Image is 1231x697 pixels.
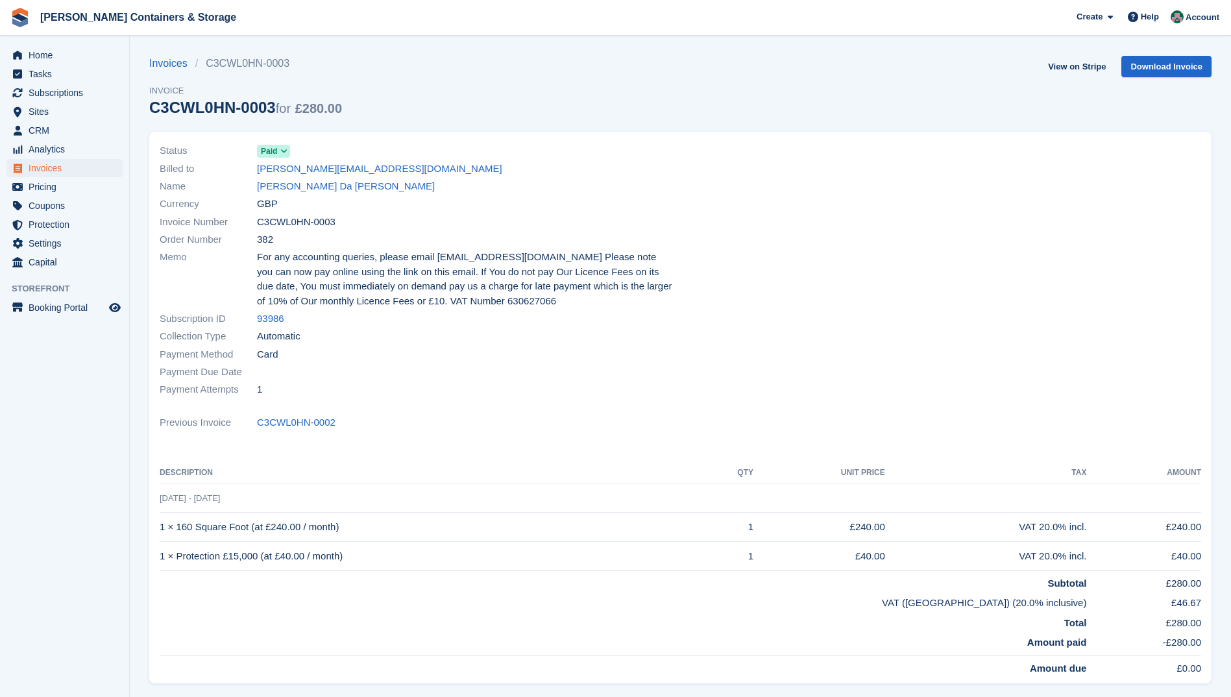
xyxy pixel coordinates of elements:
[35,6,241,28] a: [PERSON_NAME] Containers & Storage
[257,415,335,430] a: C3CWL0HN-0002
[1171,10,1184,23] img: Julia Marcham
[29,253,106,271] span: Capital
[29,159,106,177] span: Invoices
[6,140,123,158] a: menu
[257,143,290,158] a: Paid
[160,312,257,326] span: Subscription ID
[160,591,1086,611] td: VAT ([GEOGRAPHIC_DATA]) (20.0% inclusive)
[257,329,300,344] span: Automatic
[257,347,278,362] span: Card
[1086,630,1201,655] td: -£280.00
[1141,10,1159,23] span: Help
[6,46,123,64] a: menu
[6,121,123,140] a: menu
[257,232,273,247] span: 382
[6,103,123,121] a: menu
[1086,513,1201,542] td: £240.00
[29,299,106,317] span: Booking Portal
[160,463,705,483] th: Description
[6,84,123,102] a: menu
[29,197,106,215] span: Coupons
[29,103,106,121] span: Sites
[257,250,673,308] span: For any accounting queries, please email [EMAIL_ADDRESS][DOMAIN_NAME] Please note you can now pay...
[1043,56,1111,77] a: View on Stripe
[1027,637,1087,648] strong: Amount paid
[261,145,277,157] span: Paid
[160,542,705,571] td: 1 × Protection £15,000 (at £40.00 / month)
[6,197,123,215] a: menu
[29,121,106,140] span: CRM
[29,140,106,158] span: Analytics
[149,99,342,116] div: C3CWL0HN-0003
[885,520,1087,535] div: VAT 20.0% incl.
[160,250,257,308] span: Memo
[1064,617,1087,628] strong: Total
[160,382,257,397] span: Payment Attempts
[149,56,342,71] nav: breadcrumbs
[257,162,502,177] a: [PERSON_NAME][EMAIL_ADDRESS][DOMAIN_NAME]
[1047,578,1086,589] strong: Subtotal
[160,197,257,212] span: Currency
[160,143,257,158] span: Status
[6,159,123,177] a: menu
[160,347,257,362] span: Payment Method
[295,101,342,116] span: £280.00
[160,162,257,177] span: Billed to
[753,463,885,483] th: Unit Price
[6,178,123,196] a: menu
[160,365,257,380] span: Payment Due Date
[6,253,123,271] a: menu
[29,84,106,102] span: Subscriptions
[705,542,753,571] td: 1
[705,463,753,483] th: QTY
[753,542,885,571] td: £40.00
[160,232,257,247] span: Order Number
[1186,11,1219,24] span: Account
[885,463,1087,483] th: Tax
[160,415,257,430] span: Previous Invoice
[257,197,278,212] span: GBP
[1030,663,1087,674] strong: Amount due
[160,179,257,194] span: Name
[10,8,30,27] img: stora-icon-8386f47178a22dfd0bd8f6a31ec36ba5ce8667c1dd55bd0f319d3a0aa187defe.svg
[29,178,106,196] span: Pricing
[6,234,123,252] a: menu
[276,101,291,116] span: for
[1086,542,1201,571] td: £40.00
[257,382,262,397] span: 1
[107,300,123,315] a: Preview store
[885,549,1087,564] div: VAT 20.0% incl.
[753,513,885,542] td: £240.00
[1086,463,1201,483] th: Amount
[160,493,220,503] span: [DATE] - [DATE]
[149,56,195,71] a: Invoices
[1121,56,1212,77] a: Download Invoice
[29,215,106,234] span: Protection
[705,513,753,542] td: 1
[6,299,123,317] a: menu
[1086,591,1201,611] td: £46.67
[160,215,257,230] span: Invoice Number
[29,234,106,252] span: Settings
[257,179,435,194] a: [PERSON_NAME] Da [PERSON_NAME]
[6,65,123,83] a: menu
[29,65,106,83] span: Tasks
[160,329,257,344] span: Collection Type
[12,282,129,295] span: Storefront
[257,215,335,230] span: C3CWL0HN-0003
[257,312,284,326] a: 93986
[1077,10,1103,23] span: Create
[6,215,123,234] a: menu
[29,46,106,64] span: Home
[1086,611,1201,631] td: £280.00
[149,84,342,97] span: Invoice
[1086,570,1201,591] td: £280.00
[160,513,705,542] td: 1 × 160 Square Foot (at £240.00 / month)
[1086,655,1201,676] td: £0.00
